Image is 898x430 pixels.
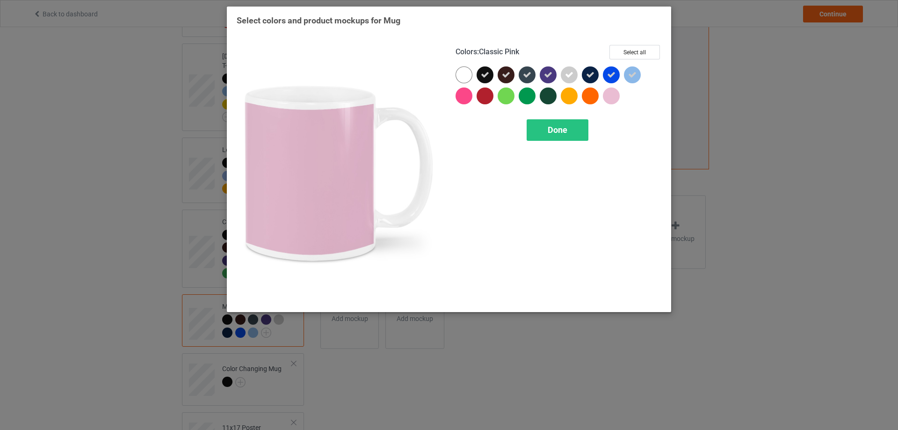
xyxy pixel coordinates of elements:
[548,125,567,135] span: Done
[456,47,477,56] span: Colors
[609,45,660,59] button: Select all
[456,47,519,57] h4: :
[237,45,442,302] img: regular.jpg
[479,47,519,56] span: Classic Pink
[237,15,400,25] span: Select colors and product mockups for Mug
